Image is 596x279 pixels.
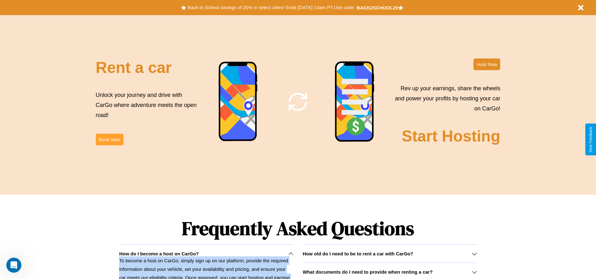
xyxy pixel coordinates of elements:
[357,5,398,10] b: BACK2SCHOOL20
[391,83,500,114] p: Rev up your earnings, share the wheels and power your profits by hosting your car on CarGo!
[303,251,413,256] h3: How old do I need to be to rent a car with CarGo?
[186,3,356,12] button: Back to School savings of 20% in select cities! Ends [DATE] 10am PT.Use code:
[119,212,477,244] h1: Frequently Asked Questions
[588,127,593,152] div: Give Feedback
[218,61,258,142] img: phone
[6,258,21,273] iframe: Intercom live chat
[402,127,500,145] h2: Start Hosting
[303,269,433,275] h3: What documents do I need to provide when renting a car?
[119,251,199,256] h3: How do I become a host on CarGo?
[96,90,199,120] p: Unlock your journey and drive with CarGo where adventure meets the open road!
[473,59,500,70] button: Host Now
[335,61,375,143] img: phone
[96,134,123,145] button: Book Now
[96,59,172,77] h2: Rent a car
